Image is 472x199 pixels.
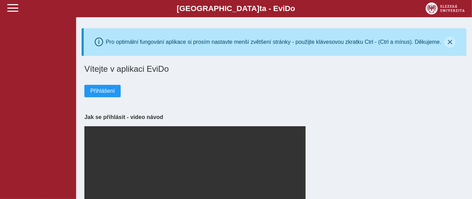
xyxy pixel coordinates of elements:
span: o [290,4,295,13]
img: logo_web_su.png [426,2,465,14]
button: Přihlášení [84,85,121,97]
b: [GEOGRAPHIC_DATA] a - Evi [21,4,451,13]
h3: Jak se přihlásit - video návod [84,114,464,120]
h1: Vítejte v aplikaci EviDo [84,64,464,74]
span: D [285,4,290,13]
span: t [259,4,262,13]
div: Pro optimální fungování aplikace si prosím nastavte menší zvětšení stránky - použijte klávesovou ... [106,39,441,45]
span: Přihlášení [90,88,115,94]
